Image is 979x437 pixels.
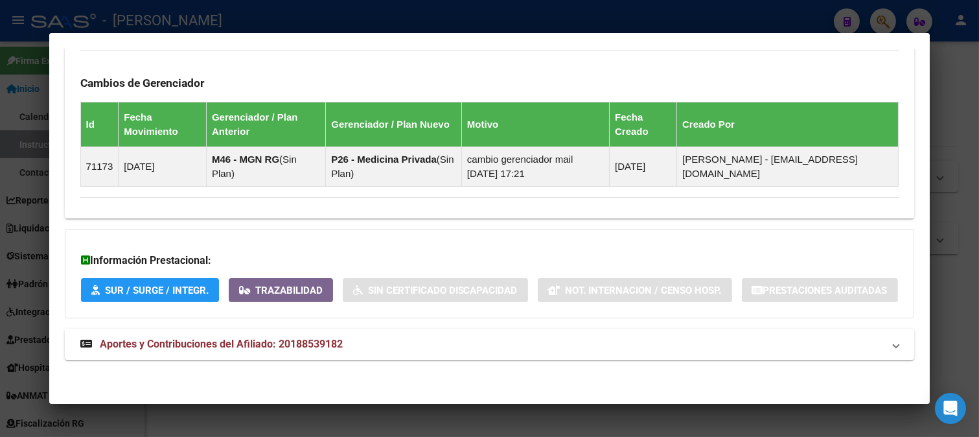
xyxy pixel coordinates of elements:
th: Gerenciador / Plan Anterior [206,102,325,147]
span: Sin Plan [212,154,297,179]
button: Prestaciones Auditadas [742,278,898,302]
th: Fecha Movimiento [119,102,207,147]
button: Sin Certificado Discapacidad [343,278,528,302]
div: Open Intercom Messenger [935,393,966,424]
td: 71173 [80,147,119,186]
span: Prestaciones Auditadas [763,285,888,296]
td: [DATE] [119,147,207,186]
th: Motivo [461,102,609,147]
button: SUR / SURGE / INTEGR. [81,278,219,302]
td: cambio gerenciador mail [DATE] 17:21 [461,147,609,186]
td: ( ) [206,147,325,186]
span: Sin Plan [331,154,454,179]
span: Sin Certificado Discapacidad [368,285,518,296]
span: Trazabilidad [255,285,323,296]
td: [DATE] [610,147,677,186]
strong: M46 - MGN RG [212,154,279,165]
span: Aportes y Contribuciones del Afiliado: 20188539182 [100,338,343,350]
button: Trazabilidad [229,278,333,302]
th: Id [80,102,119,147]
h3: Cambios de Gerenciador [80,76,899,90]
th: Fecha Creado [610,102,677,147]
h3: Información Prestacional: [81,253,899,268]
button: Not. Internacion / Censo Hosp. [538,278,732,302]
td: [PERSON_NAME] - [EMAIL_ADDRESS][DOMAIN_NAME] [677,147,899,186]
th: Gerenciador / Plan Nuevo [326,102,462,147]
th: Creado Por [677,102,899,147]
span: Not. Internacion / Censo Hosp. [566,285,722,296]
strong: P26 - Medicina Privada [331,154,437,165]
mat-expansion-panel-header: Aportes y Contribuciones del Afiliado: 20188539182 [65,329,915,360]
span: SUR / SURGE / INTEGR. [105,285,209,296]
td: ( ) [326,147,462,186]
